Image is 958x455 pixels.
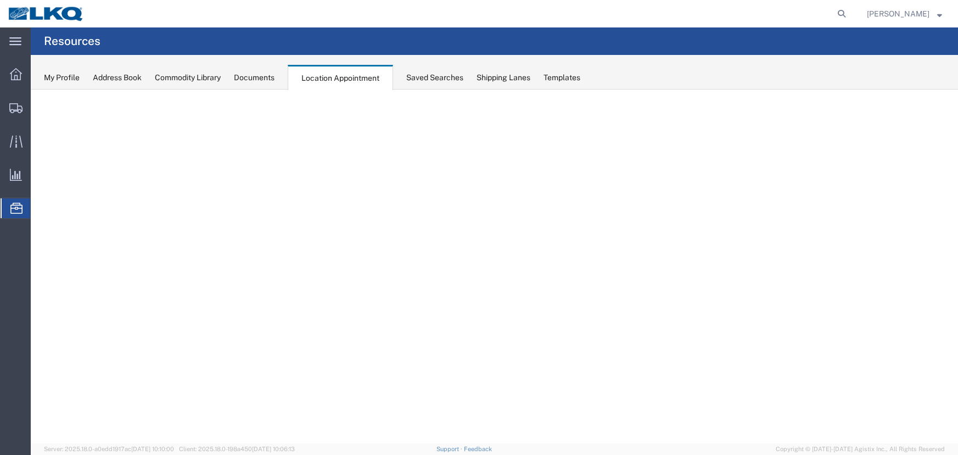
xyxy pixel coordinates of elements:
[464,446,492,452] a: Feedback
[44,27,100,55] h4: Resources
[544,72,580,84] div: Templates
[436,446,464,452] a: Support
[179,446,295,452] span: Client: 2025.18.0-198a450
[867,8,929,20] span: Alfredo Garcia
[31,90,958,443] iframe: FS Legacy Container
[776,445,945,454] span: Copyright © [DATE]-[DATE] Agistix Inc., All Rights Reserved
[131,446,174,452] span: [DATE] 10:10:00
[44,446,174,452] span: Server: 2025.18.0-a0edd1917ac
[44,72,80,84] div: My Profile
[477,72,530,84] div: Shipping Lanes
[234,72,274,84] div: Documents
[252,446,295,452] span: [DATE] 10:06:13
[288,65,393,90] div: Location Appointment
[8,5,85,22] img: logo
[155,72,221,84] div: Commodity Library
[866,7,943,20] button: [PERSON_NAME]
[406,72,463,84] div: Saved Searches
[93,72,142,84] div: Address Book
